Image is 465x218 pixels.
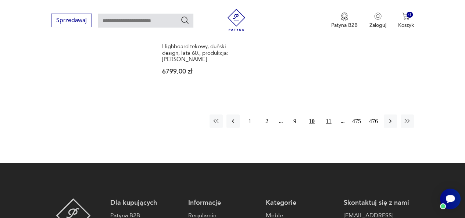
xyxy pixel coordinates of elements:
p: Kategorie [266,198,336,207]
a: Sprzedawaj [51,18,92,24]
p: Skontaktuj się z nami [343,198,414,207]
p: 6799,00 zł [162,68,236,74]
button: 475 [350,114,363,128]
a: Ikona medaluPatyna B2B [331,12,358,29]
p: Koszyk [398,22,414,29]
img: Ikonka użytkownika [374,12,382,20]
button: 1 [243,114,257,128]
img: Patyna - sklep z meblami i dekoracjami vintage [225,9,247,31]
button: Szukaj [180,16,189,25]
button: 0Koszyk [398,12,414,29]
button: 11 [322,114,335,128]
img: Ikona medalu [341,12,348,21]
p: Patyna B2B [331,22,358,29]
h3: Highboard tekowy, duński design, lata 60., produkcja: [PERSON_NAME] [162,43,236,62]
p: Dla kupujących [110,198,180,207]
button: Zaloguj [369,12,386,29]
button: Patyna B2B [331,12,358,29]
button: 2 [260,114,273,128]
iframe: Smartsupp widget button [440,189,461,209]
p: Informacje [188,198,258,207]
button: Sprzedawaj [51,14,92,27]
img: Ikona koszyka [402,12,409,20]
button: 10 [305,114,318,128]
div: 0 [407,12,413,18]
p: Zaloguj [369,22,386,29]
button: 9 [288,114,301,128]
button: 476 [367,114,380,128]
